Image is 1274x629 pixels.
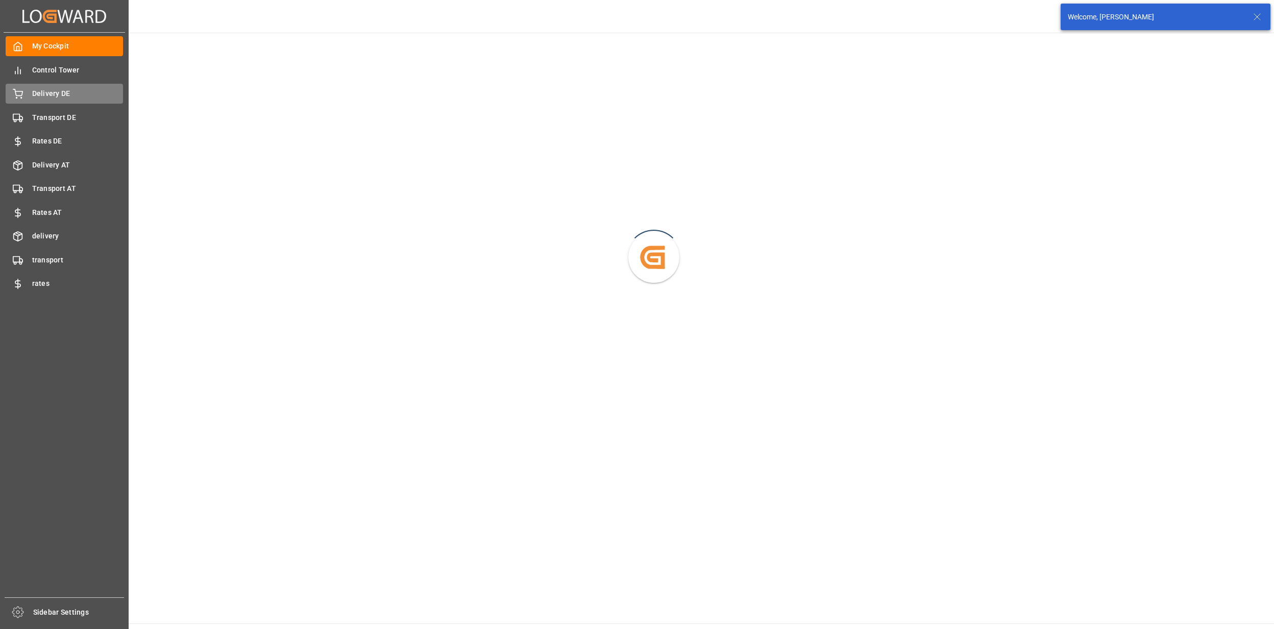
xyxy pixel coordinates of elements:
[32,255,124,265] span: transport
[32,183,124,194] span: Transport AT
[6,155,123,175] a: Delivery AT
[32,41,124,52] span: My Cockpit
[6,107,123,127] a: Transport DE
[6,131,123,151] a: Rates DE
[32,231,124,241] span: delivery
[1068,12,1243,22] div: Welcome, [PERSON_NAME]
[33,607,125,618] span: Sidebar Settings
[6,36,123,56] a: My Cockpit
[32,278,124,289] span: rates
[6,60,123,80] a: Control Tower
[6,179,123,199] a: Transport AT
[6,84,123,104] a: Delivery DE
[6,202,123,222] a: Rates AT
[32,207,124,218] span: Rates AT
[6,250,123,270] a: transport
[32,65,124,76] span: Control Tower
[32,112,124,123] span: Transport DE
[32,88,124,99] span: Delivery DE
[32,136,124,147] span: Rates DE
[6,274,123,294] a: rates
[32,160,124,171] span: Delivery AT
[6,226,123,246] a: delivery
